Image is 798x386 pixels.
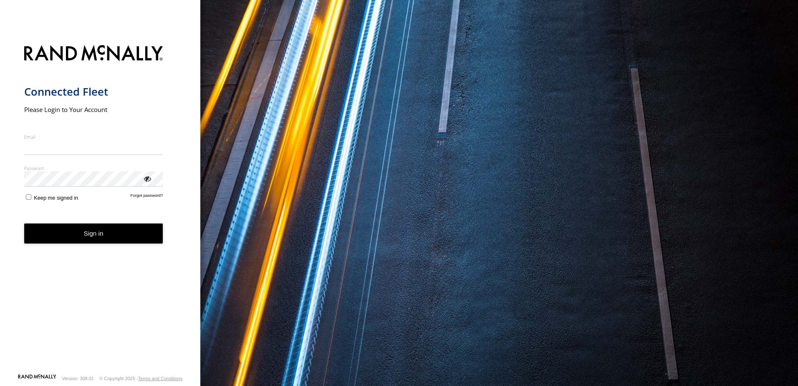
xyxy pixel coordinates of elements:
[143,174,151,183] div: ViewPassword
[24,85,163,99] h1: Connected Fleet
[24,134,163,140] label: Email
[26,194,31,200] input: Keep me signed in
[62,376,94,381] div: Version: 308.01
[99,376,182,381] div: © Copyright 2025 -
[24,105,163,114] h2: Please Login to Your Account
[24,43,163,65] img: Rand McNally
[24,165,163,171] label: Password
[24,40,177,373] form: main
[24,223,163,244] button: Sign in
[34,195,78,201] span: Keep me signed in
[138,376,182,381] a: Terms and Conditions
[131,193,163,201] a: Forgot password?
[18,374,56,383] a: Visit our Website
